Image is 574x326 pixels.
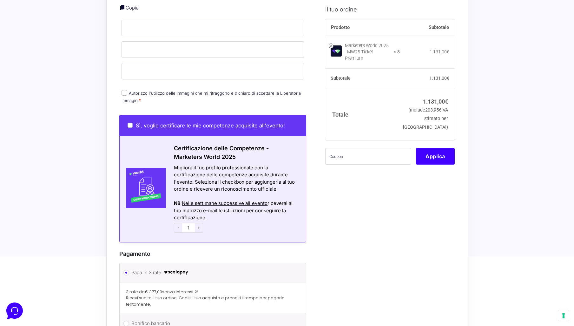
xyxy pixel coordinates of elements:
[122,91,301,103] label: Autorizzo l'utilizzo delle immagini che mi ritraggono e dichiaro di accettare la Liberatoria imma...
[195,223,203,233] span: +
[325,19,400,36] th: Prodotto
[325,68,400,89] th: Subtotale
[403,107,448,130] small: (include IVA stimato per [GEOGRAPHIC_DATA])
[10,25,54,31] span: Le tue conversazioni
[174,164,298,193] div: Migliora il tuo profilo professionale con la certificazione delle competenze acquisite durante l'...
[126,5,139,11] a: Copia
[174,223,182,233] span: -
[5,5,107,15] h2: Ciao da Marketers 👋
[131,268,292,277] label: Paga in 3 rate
[44,204,83,219] button: Messaggi
[14,92,104,99] input: Cerca un articolo...
[182,200,267,206] span: Nelle settimane successive all'evento
[447,76,449,81] span: €
[325,89,400,140] th: Totale
[558,310,569,321] button: Le tue preferenze relative al consenso per le tecnologie di tracciamento
[122,90,127,96] input: Autorizzo l'utilizzo delle immagini che mi ritraggono e dichiaro di accettare la Liberatoria imma...
[174,200,298,221] div: : riceverai al tuo indirizzo e-mail le istruzioni per conseguire la certificazione.
[41,57,94,62] span: Inizia una conversazione
[10,36,23,48] img: dark
[10,53,117,66] button: Inizia una conversazione
[119,249,307,258] h3: Pagamento
[182,223,195,233] input: 1
[136,122,285,129] span: Sì, voglio certificare le mie competenze acquisite all'evento!
[174,145,269,160] span: Certificazione delle Competenze - Marketers World 2025
[83,204,122,219] button: Aiuto
[174,200,181,206] strong: NB
[393,49,400,55] strong: × 3
[174,193,298,200] div: Azioni del messaggio
[30,36,43,48] img: dark
[400,19,455,36] th: Subtotale
[423,98,448,105] bdi: 1.131,00
[163,268,189,276] img: scalapay-logo-black.png
[325,5,455,13] h3: Il tuo ordine
[345,42,389,61] div: Marketers World 2025 - MW25 Ticket Premium
[128,123,133,128] input: Sì, voglio certificare le mie competenze acquisite all'evento!
[5,301,24,320] iframe: Customerly Messenger Launcher
[416,148,455,164] button: Applica
[20,36,33,48] img: dark
[325,148,411,164] input: Coupon
[55,213,72,219] p: Messaggi
[119,4,126,11] a: Copia i dettagli dell'acquirente
[10,79,49,84] span: Trova una risposta
[19,213,30,219] p: Home
[447,49,449,54] span: €
[98,213,107,219] p: Aiuto
[430,49,449,54] bdi: 1.131,00
[120,168,166,208] img: Certificazione-MW24-300x300-1.jpg
[68,79,117,84] a: Apri Centro Assistenza
[429,76,449,81] bdi: 1.131,00
[331,45,342,57] img: Marketers World 2025 - MW25 Ticket Premium
[439,107,441,113] span: €
[425,107,441,113] span: 203,95
[5,204,44,219] button: Home
[445,98,448,105] span: €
